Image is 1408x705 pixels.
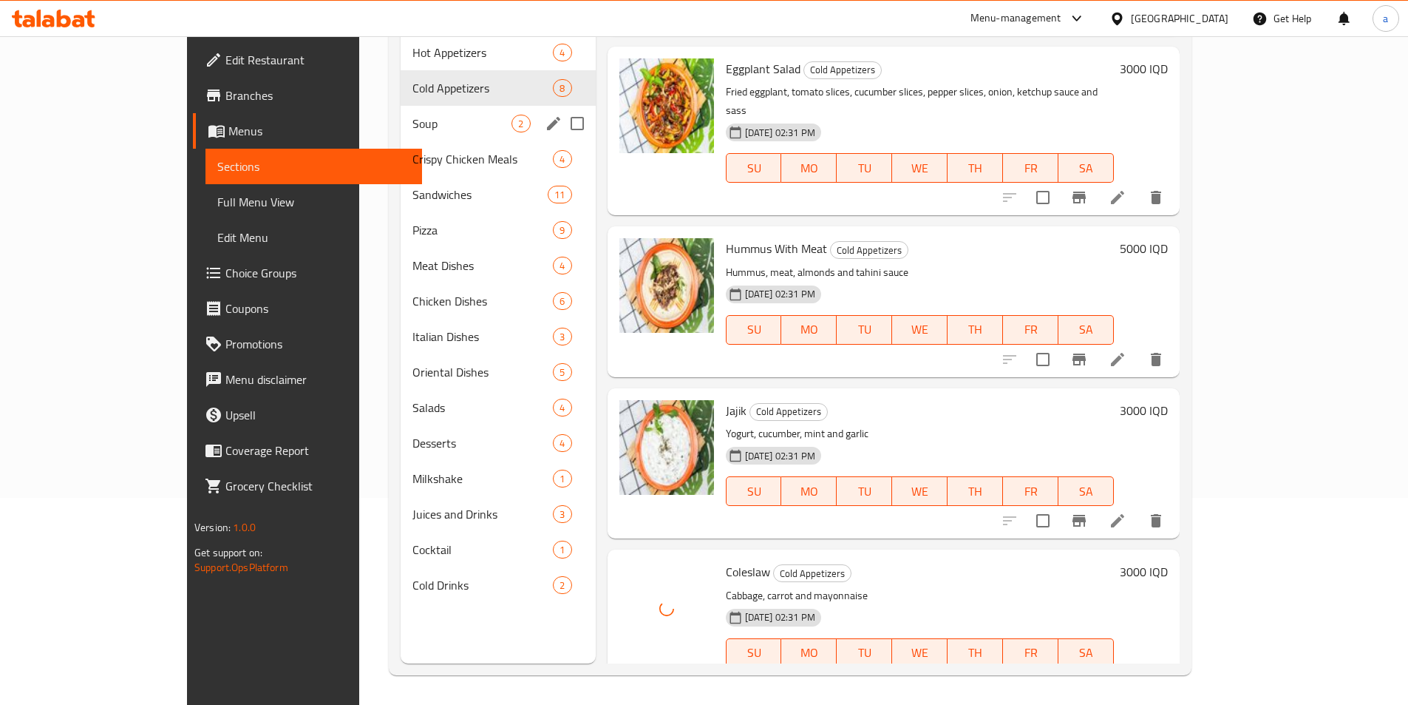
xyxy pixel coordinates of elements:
[1064,481,1108,502] span: SA
[554,294,571,308] span: 6
[726,315,782,345] button: SU
[193,362,422,397] a: Menu disclaimer
[953,158,997,179] span: TH
[225,335,410,353] span: Promotions
[412,150,553,168] span: Crispy Chicken Meals
[1138,503,1174,539] button: delete
[193,78,422,113] a: Branches
[225,477,410,495] span: Grocery Checklist
[1383,10,1388,27] span: a
[892,638,948,668] button: WE
[554,259,571,273] span: 4
[401,532,595,567] div: Cocktail1
[898,481,942,502] span: WE
[225,264,410,282] span: Choice Groups
[953,481,997,502] span: TH
[548,188,571,202] span: 11
[787,642,831,664] span: MO
[554,330,571,344] span: 3
[837,153,892,183] button: TU
[726,587,1114,605] p: Cabbage, carrot and mayonnaise
[553,434,571,452] div: items
[554,472,571,486] span: 1
[193,397,422,433] a: Upsell
[843,481,886,502] span: TU
[948,476,1003,506] button: TH
[401,141,595,177] div: Crispy Chicken Meals4
[726,561,770,583] span: Coleslaw
[898,319,942,340] span: WE
[773,564,851,582] div: Cold Appetizers
[1064,319,1108,340] span: SA
[412,505,553,523] span: Juices and Drinks
[831,242,908,259] span: Cold Appetizers
[732,158,776,179] span: SU
[554,436,571,451] span: 4
[554,507,571,522] span: 3
[543,112,565,135] button: edit
[205,220,422,255] a: Edit Menu
[193,42,422,78] a: Edit Restaurant
[412,399,553,416] span: Salads
[726,153,782,183] button: SU
[412,541,553,559] span: Cocktail
[217,158,410,175] span: Sections
[1138,180,1174,215] button: delete
[837,315,892,345] button: TU
[401,29,595,609] nav: Menu sections
[553,363,571,381] div: items
[619,400,714,495] img: Jajik
[205,184,422,220] a: Full Menu View
[1003,476,1058,506] button: FR
[412,434,553,452] span: Desserts
[1061,503,1097,539] button: Branch-specific-item
[512,117,529,131] span: 2
[732,642,776,664] span: SU
[843,642,886,664] span: TU
[217,229,410,246] span: Edit Menu
[401,496,595,532] div: Juices and Drinks3
[553,576,571,594] div: items
[843,158,886,179] span: TU
[401,390,595,425] div: Salads4
[193,113,422,149] a: Menus
[554,401,571,415] span: 4
[205,149,422,184] a: Sections
[898,642,942,664] span: WE
[619,238,714,333] img: Hummus With Meat
[781,638,837,668] button: MO
[401,106,595,141] div: Soup2edit
[412,79,553,97] div: Cold Appetizers
[948,638,1003,668] button: TH
[953,642,997,664] span: TH
[837,476,892,506] button: TU
[554,543,571,557] span: 1
[401,212,595,248] div: Pizza9
[553,292,571,310] div: items
[726,425,1114,443] p: Yogurt, cucumber, mint and garlic
[401,35,595,70] div: Hot Appetizers4
[1120,561,1168,582] h6: 3000 IQD
[749,403,828,421] div: Cold Appetizers
[948,315,1003,345] button: TH
[892,476,948,506] button: WE
[787,319,831,340] span: MO
[412,576,553,594] div: Cold Drinks
[1064,158,1108,179] span: SA
[1009,481,1052,502] span: FR
[726,638,782,668] button: SU
[1109,351,1126,368] a: Edit menu item
[781,153,837,183] button: MO
[225,51,410,69] span: Edit Restaurant
[401,425,595,461] div: Desserts4
[892,153,948,183] button: WE
[401,319,595,354] div: Italian Dishes3
[228,122,410,140] span: Menus
[892,315,948,345] button: WE
[554,223,571,237] span: 9
[225,442,410,459] span: Coverage Report
[553,44,571,61] div: items
[412,186,548,203] span: Sandwiches
[225,371,410,388] span: Menu disclaimer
